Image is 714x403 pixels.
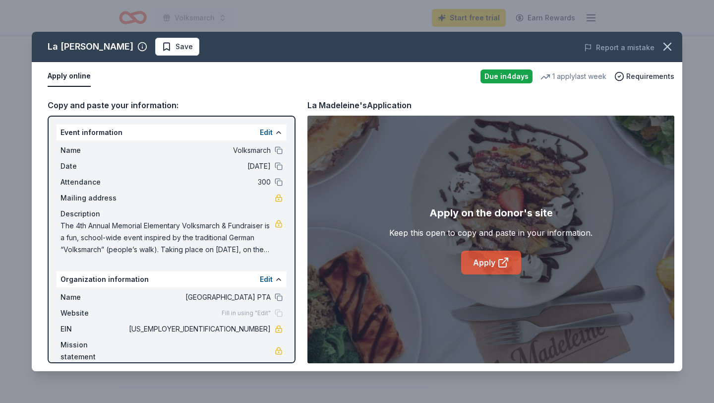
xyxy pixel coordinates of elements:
div: Apply on the donor's site [429,205,553,221]
span: Requirements [626,70,674,82]
button: Edit [260,273,273,285]
div: Due in 4 days [480,69,533,83]
button: Report a mistake [584,42,654,54]
div: Organization information [57,271,287,287]
span: [DATE] [127,160,271,172]
span: Fill in using "Edit" [222,309,271,317]
span: Name [60,291,127,303]
div: Keep this open to copy and paste in your information. [389,227,593,239]
span: Name [60,144,127,156]
span: Mailing address [60,192,127,204]
a: Apply [461,251,521,274]
span: Date [60,160,127,172]
span: Attendance [60,176,127,188]
span: EIN [60,323,127,335]
button: Edit [260,127,273,138]
span: Website [60,307,127,319]
span: Volksmarch [127,144,271,156]
button: Save [155,38,199,56]
span: [US_EMPLOYER_IDENTIFICATION_NUMBER] [127,323,271,335]
div: La Madeleine's Application [307,99,412,112]
span: Save [176,41,193,53]
span: [GEOGRAPHIC_DATA] PTA [127,291,271,303]
div: La [PERSON_NAME] [48,39,133,55]
span: Mission statement [60,339,127,363]
button: Requirements [614,70,674,82]
span: The 4th Annual Memorial Elementary Volksmarch & Fundraiser is a fun, school-wide event inspired b... [60,220,275,256]
div: 1 apply last week [540,70,606,82]
div: Copy and paste your information: [48,99,296,112]
div: Description [60,208,283,220]
span: 300 [127,176,271,188]
div: Event information [57,125,287,140]
button: Apply online [48,66,91,87]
